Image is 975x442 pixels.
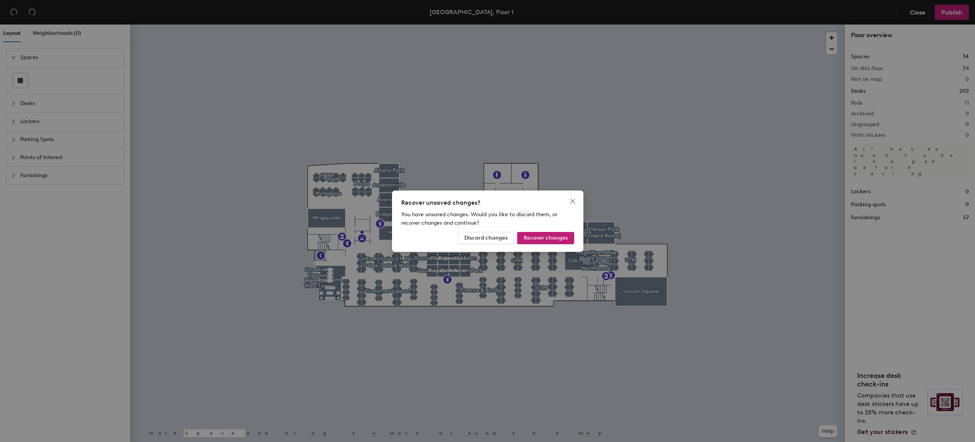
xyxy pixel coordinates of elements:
[567,195,579,207] button: Close
[517,232,574,244] button: Recover changes
[524,235,568,241] span: Recover changes
[567,198,579,204] span: Close
[401,211,557,226] span: You have unsaved changes. Would you like to discard them, or recover changes and continue?
[570,198,576,204] span: close
[458,232,514,244] button: Discard changes
[464,235,508,241] span: Discard changes
[401,198,574,207] div: Recover unsaved changes?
